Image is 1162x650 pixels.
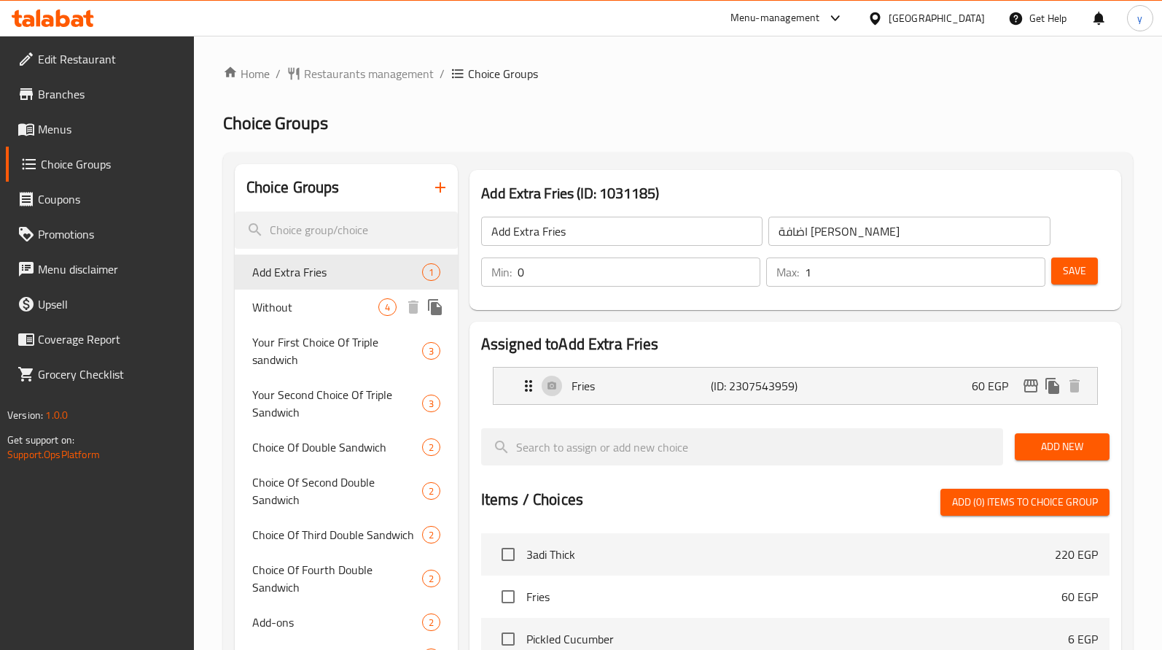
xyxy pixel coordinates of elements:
[423,484,440,498] span: 2
[422,526,440,543] div: Choices
[481,182,1110,205] h3: Add Extra Fries (ID: 1031185)
[6,147,194,182] a: Choice Groups
[223,65,1133,82] nav: breadcrumb
[6,42,194,77] a: Edit Restaurant
[776,263,799,281] p: Max:
[6,322,194,357] a: Coverage Report
[422,395,440,412] div: Choices
[1015,433,1110,460] button: Add New
[526,588,1061,605] span: Fries
[235,377,458,430] div: Your Second Choice Of Triple Sandwich3
[423,344,440,358] span: 3
[1026,438,1098,456] span: Add New
[422,342,440,360] div: Choices
[6,287,194,322] a: Upsell
[468,65,538,82] span: Choice Groups
[1020,375,1042,397] button: edit
[38,225,182,243] span: Promotions
[235,465,458,517] div: Choice Of Second Double Sandwich2
[1042,375,1064,397] button: duplicate
[7,445,100,464] a: Support.OpsPlatform
[6,217,194,252] a: Promotions
[252,298,378,316] span: Without
[423,441,440,454] span: 2
[440,65,445,82] li: /
[422,438,440,456] div: Choices
[252,438,422,456] span: Choice Of Double Sandwich
[252,561,422,596] span: Choice Of Fourth Double Sandwich
[235,430,458,465] div: Choice Of Double Sandwich2
[41,155,182,173] span: Choice Groups
[38,260,182,278] span: Menu disclaimer
[38,190,182,208] span: Coupons
[711,377,803,395] p: (ID: 2307543959)
[252,386,422,421] span: Your Second Choice Of Triple Sandwich
[38,85,182,103] span: Branches
[378,298,397,316] div: Choices
[481,333,1110,355] h2: Assigned to Add Extra Fries
[423,616,440,630] span: 2
[6,252,194,287] a: Menu disclaimer
[246,177,340,198] h2: Choice Groups
[1051,258,1098,285] button: Save
[38,50,182,68] span: Edit Restaurant
[423,397,440,411] span: 3
[1064,375,1085,397] button: delete
[235,290,458,325] div: Without4deleteduplicate
[252,526,422,543] span: Choice Of Third Double Sandwich
[526,630,1068,648] span: Pickled Cucumber
[952,493,1098,511] span: Add (0) items to choice group
[223,107,328,139] span: Choice Groups
[7,430,74,449] span: Get support on:
[481,361,1110,411] li: Expand
[730,9,820,27] div: Menu-management
[379,301,396,314] span: 4
[423,528,440,542] span: 2
[286,65,434,82] a: Restaurants management
[940,489,1110,516] button: Add (0) items to choice group
[276,65,281,82] li: /
[235,212,458,249] input: search
[6,77,194,112] a: Branches
[6,357,194,392] a: Grocery Checklist
[235,605,458,640] div: Add-ons2
[526,546,1055,563] span: 3adi Thick
[223,65,270,82] a: Home
[422,614,440,631] div: Choices
[481,428,1003,465] input: search
[38,295,182,313] span: Upsell
[252,263,422,281] span: Add Extra Fries
[1063,262,1086,280] span: Save
[572,377,711,395] p: Fries
[235,517,458,552] div: Choice Of Third Double Sandwich2
[494,368,1097,404] div: Expand
[1068,630,1098,648] p: 6 EGP
[493,539,523,570] span: Select choice
[1137,10,1142,26] span: y
[1055,546,1098,563] p: 220 EGP
[423,572,440,586] span: 2
[424,296,446,318] button: duplicate
[422,482,440,500] div: Choices
[252,473,422,508] span: Choice Of Second Double Sandwich
[491,263,512,281] p: Min:
[423,266,440,279] span: 1
[889,10,985,26] div: [GEOGRAPHIC_DATA]
[6,112,194,147] a: Menus
[45,406,68,425] span: 1.0.0
[481,489,583,511] h2: Items / Choices
[252,614,422,631] span: Add-ons
[235,325,458,377] div: Your First Choice Of Triple sandwich3
[235,552,458,605] div: Choice Of Fourth Double Sandwich2
[38,330,182,348] span: Coverage Report
[7,406,43,425] span: Version:
[1061,588,1098,605] p: 60 EGP
[38,365,182,383] span: Grocery Checklist
[252,333,422,368] span: Your First Choice Of Triple sandwich
[304,65,434,82] span: Restaurants management
[402,296,424,318] button: delete
[493,581,523,612] span: Select choice
[235,255,458,290] div: Add Extra Fries1
[422,570,440,587] div: Choices
[972,377,1020,395] p: 60 EGP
